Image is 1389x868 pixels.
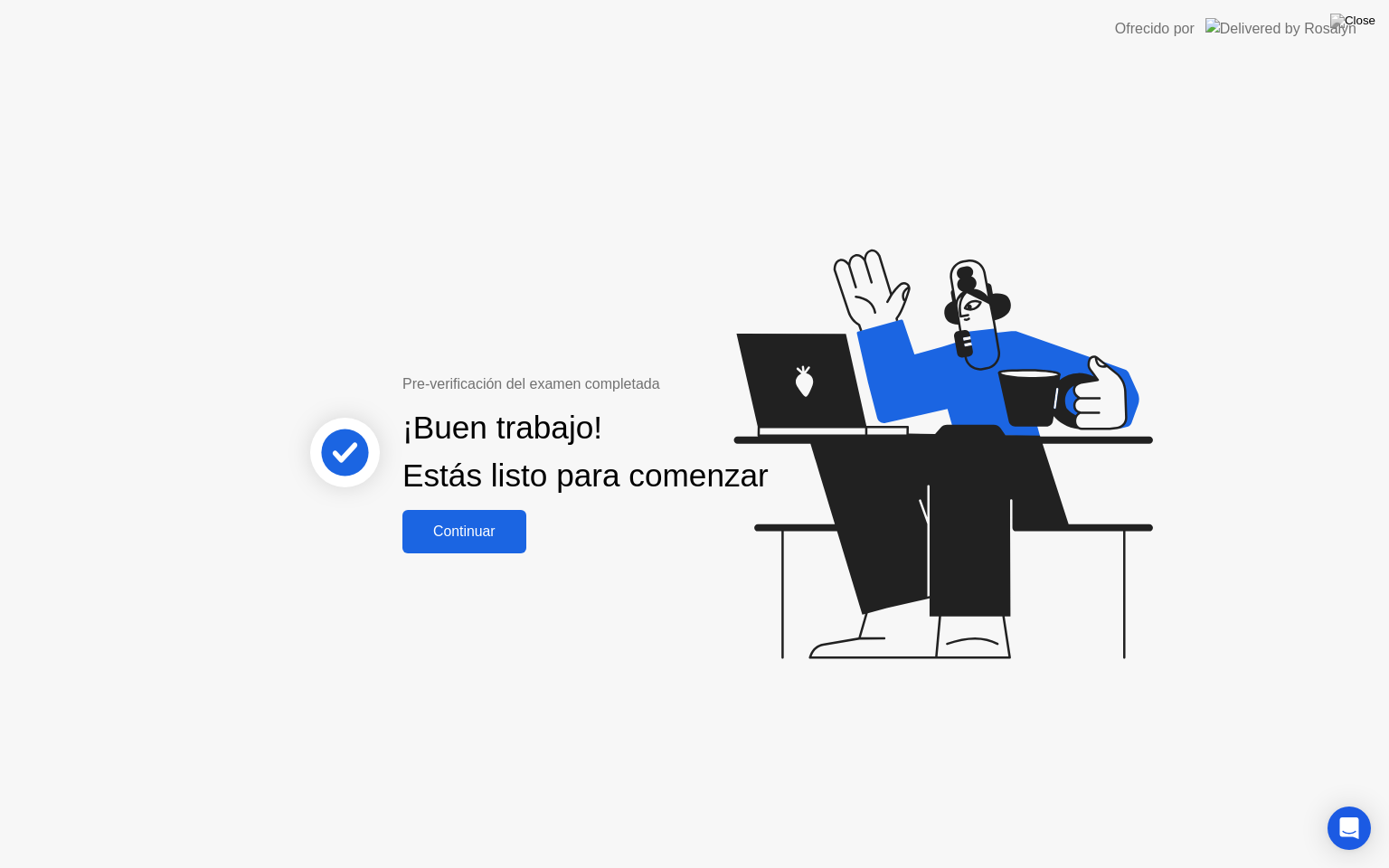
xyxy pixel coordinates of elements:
[1328,807,1371,850] div: Open Intercom Messenger
[1330,14,1375,28] img: Close
[408,524,521,540] div: Continuar
[402,404,769,500] div: ¡Buen trabajo! Estás listo para comenzar
[1205,18,1356,39] img: Delivered by Rosalyn
[402,373,776,395] div: Pre-verificación del examen completada
[1115,18,1195,40] div: Ofrecido por
[402,510,526,553] button: Continuar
